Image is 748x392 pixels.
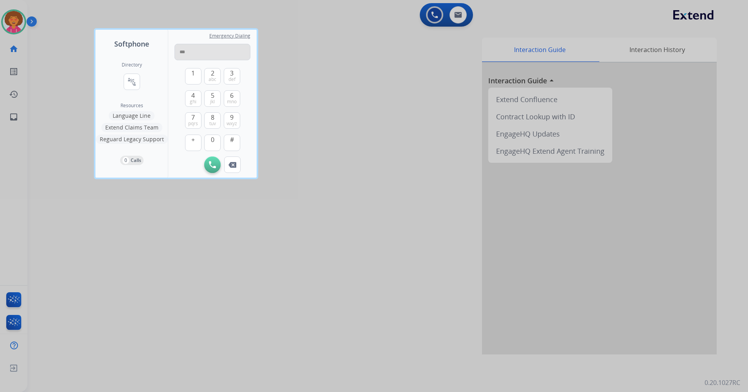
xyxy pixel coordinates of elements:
[96,135,168,144] button: Reguard Legacy Support
[191,135,195,144] span: +
[211,135,214,144] span: 0
[114,38,149,49] span: Softphone
[188,120,198,127] span: pqrs
[227,99,237,105] span: mno
[224,90,240,107] button: 6mno
[209,120,216,127] span: tuv
[185,112,201,129] button: 7pqrs
[230,91,234,100] span: 6
[210,99,215,105] span: jkl
[191,91,195,100] span: 4
[131,157,141,164] p: Calls
[211,91,214,100] span: 5
[224,135,240,151] button: #
[228,76,236,83] span: def
[191,113,195,122] span: 7
[224,112,240,129] button: 9wxyz
[209,76,216,83] span: abc
[204,90,221,107] button: 5jkl
[204,68,221,85] button: 2abc
[122,157,129,164] p: 0
[211,68,214,78] span: 2
[120,156,144,165] button: 0Calls
[185,135,201,151] button: +
[209,33,250,39] span: Emergency Dialing
[705,378,740,387] p: 0.20.1027RC
[190,99,196,105] span: ghi
[101,123,162,132] button: Extend Claims Team
[230,135,234,144] span: #
[109,111,155,120] button: Language Line
[228,162,236,168] img: call-button
[185,90,201,107] button: 4ghi
[127,77,137,86] mat-icon: connect_without_contact
[230,68,234,78] span: 3
[120,102,143,109] span: Resources
[209,161,216,168] img: call-button
[227,120,237,127] span: wxyz
[122,62,142,68] h2: Directory
[185,68,201,85] button: 1
[211,113,214,122] span: 8
[230,113,234,122] span: 9
[224,68,240,85] button: 3def
[204,112,221,129] button: 8tuv
[191,68,195,78] span: 1
[204,135,221,151] button: 0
